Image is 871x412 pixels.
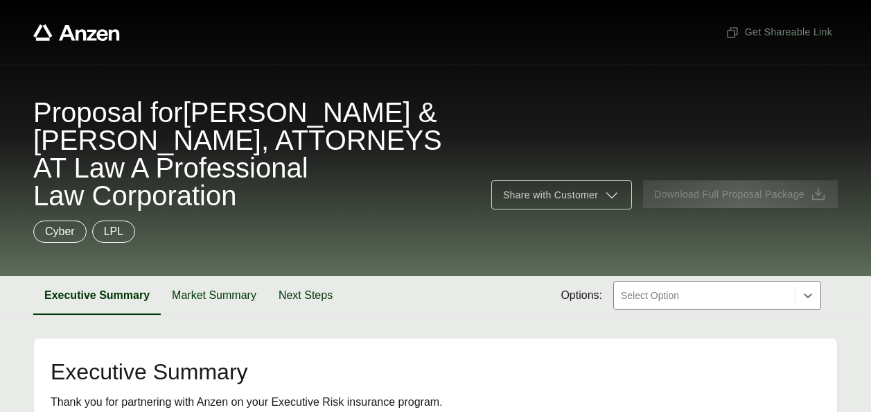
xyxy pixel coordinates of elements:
button: Share with Customer [491,180,632,209]
span: Share with Customer [503,188,598,203]
button: Get Shareable Link [720,19,838,45]
button: Market Summary [161,276,267,315]
p: LPL [104,223,123,240]
span: Options: [561,287,602,304]
a: Anzen website [33,24,120,41]
button: Executive Summary [33,276,161,315]
p: Cyber [45,223,75,240]
span: Proposal for [PERSON_NAME] & [PERSON_NAME], ATTORNEYS AT Law A Professional Law Corporation [33,98,475,209]
h2: Executive Summary [51,361,820,383]
span: Download Full Proposal Package [654,187,804,202]
span: Get Shareable Link [725,25,832,40]
button: Next Steps [267,276,344,315]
